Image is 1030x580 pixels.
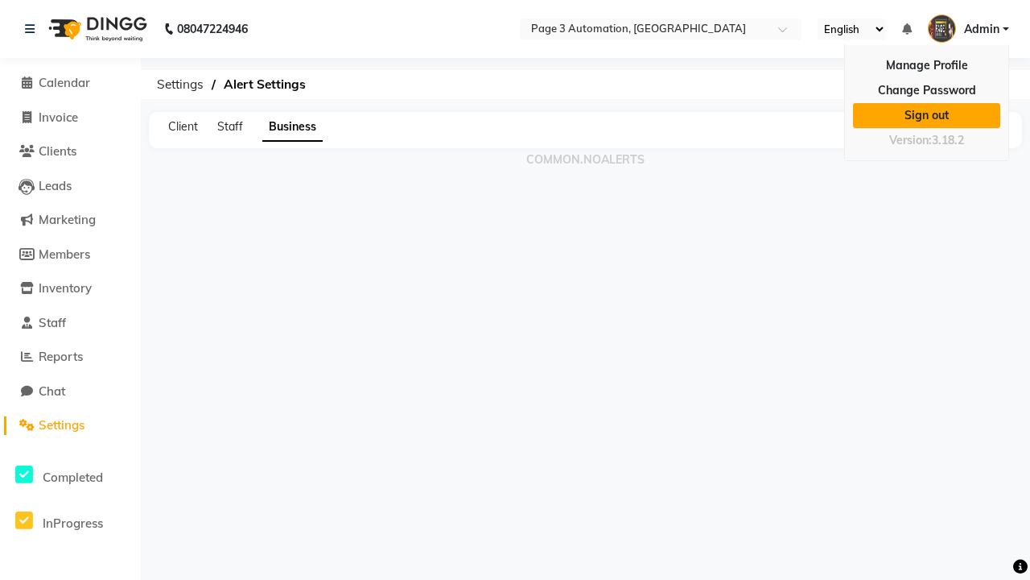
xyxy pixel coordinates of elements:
[217,119,243,134] span: Staff
[39,143,76,159] span: Clients
[4,177,137,196] a: Leads
[39,246,90,262] span: Members
[39,315,66,330] span: Staff
[41,6,151,52] img: logo
[262,113,323,142] span: Business
[39,280,92,296] span: Inventory
[39,110,78,125] span: Invoice
[39,75,90,90] span: Calendar
[4,74,137,93] a: Calendar
[853,103,1000,128] a: Sign out
[853,78,1000,103] a: Change Password
[4,416,137,435] a: Settings
[4,211,137,230] a: Marketing
[177,6,248,52] b: 08047224946
[4,109,137,127] a: Invoice
[928,14,956,43] img: Admin
[149,151,1022,168] div: COMMON.NOALERTS
[4,383,137,401] a: Chat
[4,246,137,264] a: Members
[4,280,137,298] a: Inventory
[43,516,103,531] span: InProgress
[168,119,198,134] span: Client
[39,383,65,399] span: Chat
[4,314,137,333] a: Staff
[39,417,84,433] span: Settings
[216,70,314,99] span: Alert Settings
[43,470,103,485] span: Completed
[39,349,83,364] span: Reports
[149,70,212,99] span: Settings
[39,178,72,193] span: Leads
[853,129,1000,152] div: Version:3.18.2
[853,53,1000,78] a: Manage Profile
[4,348,137,367] a: Reports
[4,143,137,161] a: Clients
[964,21,999,38] span: Admin
[39,212,96,227] span: Marketing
